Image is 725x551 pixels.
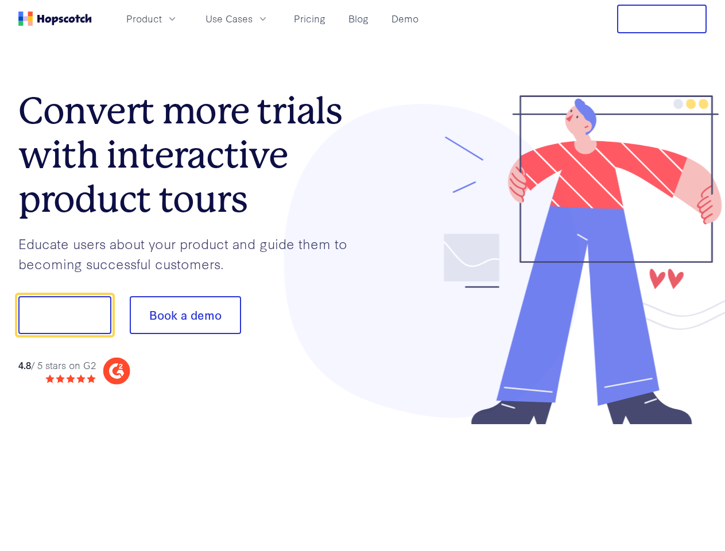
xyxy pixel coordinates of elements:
p: Educate users about your product and guide them to becoming successful customers. [18,234,363,273]
a: Pricing [289,9,330,28]
a: Blog [344,9,373,28]
button: Product [119,9,185,28]
button: Use Cases [199,9,276,28]
div: / 5 stars on G2 [18,358,96,372]
button: Free Trial [617,5,707,33]
span: Use Cases [206,11,253,26]
a: Demo [387,9,423,28]
span: Product [126,11,162,26]
button: Show me! [18,296,111,334]
button: Book a demo [130,296,241,334]
h1: Convert more trials with interactive product tours [18,89,363,221]
a: Home [18,11,92,26]
strong: 4.8 [18,358,31,371]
